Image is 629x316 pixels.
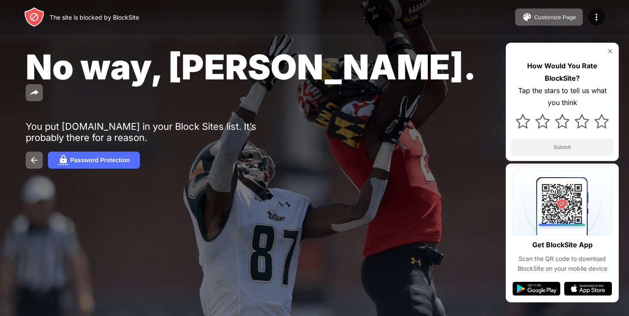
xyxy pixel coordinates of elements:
img: google-play.svg [513,282,561,296]
img: rate-us-close.svg [607,48,614,55]
div: The site is blocked by BlockSite [50,14,139,21]
img: star.svg [594,114,609,129]
span: No way, [PERSON_NAME]. [26,46,476,88]
img: pallet.svg [522,12,532,22]
div: Password Protection [70,157,130,164]
img: header-logo.svg [24,7,45,27]
div: Customize Page [534,14,576,20]
div: Scan the QR code to download BlockSite on your mobile device [513,254,612,273]
img: star.svg [575,114,589,129]
div: How Would You Rate BlockSite? [511,60,614,85]
img: star.svg [555,114,570,129]
img: share.svg [29,88,39,98]
img: star.svg [535,114,550,129]
div: You put [DOMAIN_NAME] in your Block Sites list. It’s probably there for a reason. [26,121,290,143]
button: Password Protection [48,152,140,169]
div: Tap the stars to tell us what you think [511,85,614,109]
div: Get BlockSite App [532,239,593,251]
img: password.svg [58,155,68,165]
img: app-store.svg [564,282,612,296]
button: Customize Page [515,9,583,26]
img: menu-icon.svg [591,12,602,22]
button: Submit [511,139,614,156]
img: back.svg [29,155,39,165]
img: star.svg [516,114,530,129]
